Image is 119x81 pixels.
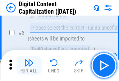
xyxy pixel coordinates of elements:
[19,0,90,15] div: Digital Content Capitalization ([DATE])
[6,3,16,12] img: Back
[48,69,60,73] div: Undo
[19,30,25,36] span: # 3
[103,3,113,12] img: Settings menu
[16,56,41,75] button: Run All
[98,59,110,72] img: Main button
[24,58,34,67] img: Run All
[74,69,84,73] div: Skip
[74,58,83,67] img: Skip
[30,45,91,54] div: TrailBalanceFlat - imported
[66,56,91,75] button: Skip
[49,58,59,67] img: Undo
[41,56,66,75] button: Undo
[93,5,99,11] img: Support
[20,69,38,73] div: Run All
[37,11,68,20] div: Import Sheet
